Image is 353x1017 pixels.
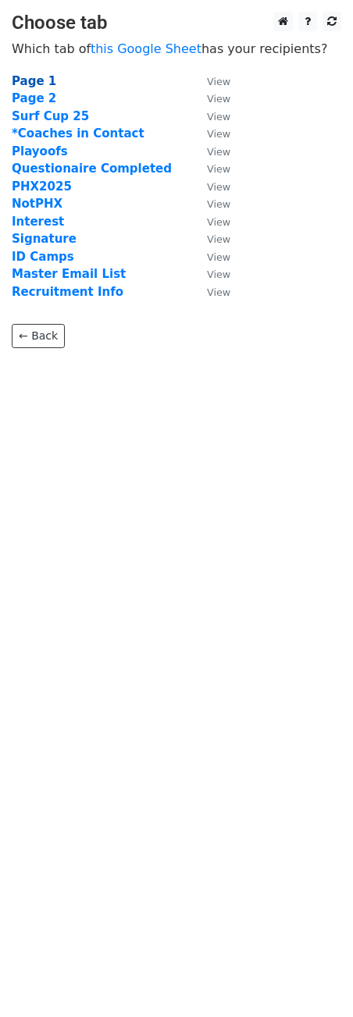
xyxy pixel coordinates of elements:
[12,285,123,299] a: Recruitment Info
[12,41,341,57] p: Which tab of has your recipients?
[191,215,230,229] a: View
[191,232,230,246] a: View
[12,109,89,123] a: Surf Cup 25
[12,162,172,176] a: Questionaire Completed
[207,216,230,228] small: View
[207,163,230,175] small: View
[12,74,56,88] a: Page 1
[12,232,77,246] a: Signature
[12,180,72,194] a: PHX2025
[207,268,230,280] small: View
[12,250,74,264] a: ID Camps
[275,942,353,1017] iframe: Chat Widget
[191,250,230,264] a: View
[191,267,230,281] a: View
[191,126,230,140] a: View
[191,144,230,158] a: View
[12,267,126,281] a: Master Email List
[207,198,230,210] small: View
[191,91,230,105] a: View
[191,197,230,211] a: View
[191,180,230,194] a: View
[207,286,230,298] small: View
[12,215,64,229] a: Interest
[207,128,230,140] small: View
[12,91,56,105] a: Page 2
[191,109,230,123] a: View
[191,162,230,176] a: View
[91,41,201,56] a: this Google Sheet
[12,324,65,348] a: ← Back
[207,93,230,105] small: View
[12,197,62,211] a: NotPHX
[207,181,230,193] small: View
[207,233,230,245] small: View
[12,12,341,34] h3: Choose tab
[207,111,230,123] small: View
[191,285,230,299] a: View
[191,74,230,88] a: View
[12,144,68,158] a: Playoofs
[207,146,230,158] small: View
[207,251,230,263] small: View
[207,76,230,87] small: View
[12,126,144,140] a: *Coaches in Contact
